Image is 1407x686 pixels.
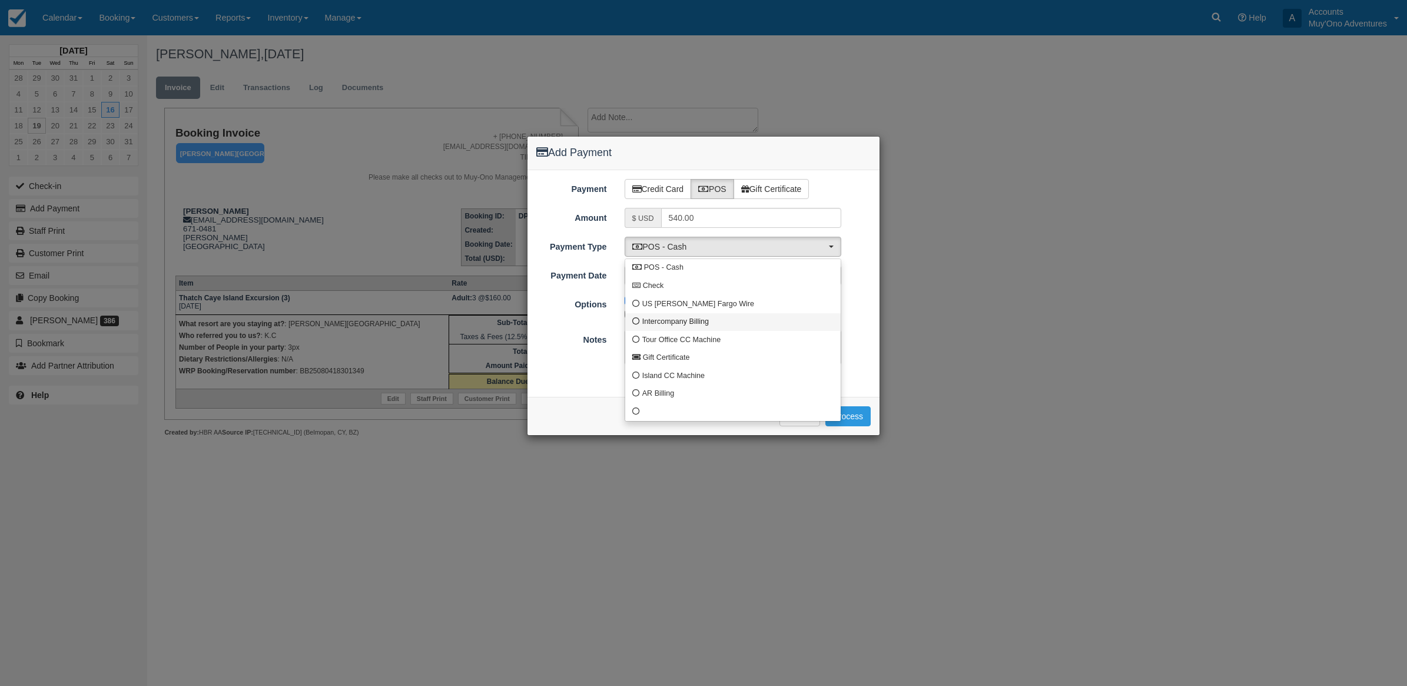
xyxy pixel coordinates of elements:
span: US [PERSON_NAME] Fargo Wire [642,299,754,310]
h4: Add Payment [536,145,871,161]
label: Options [527,294,616,311]
label: Gift Certificate [734,179,809,199]
button: Process [825,406,871,426]
label: Amount [527,208,616,224]
span: Intercompany Billing [642,317,709,327]
label: Payment Type [527,237,616,253]
label: Payment [527,179,616,195]
span: POS - Cash [644,263,683,273]
label: Notes [527,330,616,346]
span: AR Billing [642,389,675,399]
span: Check [643,281,664,291]
label: Credit Card [625,179,692,199]
input: Valid amount required. [661,208,842,228]
span: Tour Office CC Machine [642,335,721,346]
span: Gift Certificate [643,353,690,363]
span: POS - Cash [632,241,827,253]
button: POS - Cash [625,237,842,257]
small: $ USD [632,214,654,223]
span: Island CC Machine [642,371,705,382]
label: Payment Date [527,266,616,282]
label: POS [691,179,734,199]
